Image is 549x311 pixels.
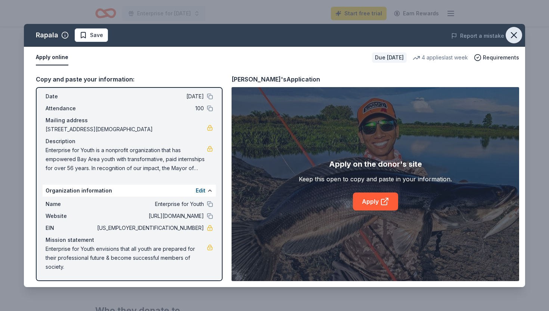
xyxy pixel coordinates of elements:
span: Enterprise for Youth is a nonprofit organization that has empowered Bay Area youth with transform... [46,146,207,173]
div: Mission statement [46,235,213,244]
span: Save [90,31,103,40]
span: Requirements [483,53,519,62]
div: Keep this open to copy and paste in your information. [299,175,452,184]
div: Rapala [36,29,58,41]
span: [URL][DOMAIN_NAME] [96,212,204,221]
span: Date [46,92,96,101]
div: Due [DATE] [372,52,407,63]
span: Attendance [46,104,96,113]
div: Description [46,137,213,146]
div: 4 applies last week [413,53,468,62]
div: [PERSON_NAME]'s Application [232,74,320,84]
button: Save [75,28,108,42]
span: 100 [96,104,204,113]
button: Edit [196,186,205,195]
div: Copy and paste your information: [36,74,223,84]
span: Enterprise for Youth [96,200,204,209]
span: [US_EMPLOYER_IDENTIFICATION_NUMBER] [96,224,204,233]
button: Requirements [474,53,519,62]
span: [DATE] [96,92,204,101]
span: Website [46,212,96,221]
div: Organization information [43,185,216,197]
button: Report a mistake [451,31,504,40]
a: Apply [353,193,398,210]
span: [STREET_ADDRESS][DEMOGRAPHIC_DATA] [46,125,207,134]
button: Apply online [36,50,68,65]
div: Mailing address [46,116,213,125]
div: Apply on the donor's site [329,158,422,170]
span: Name [46,200,96,209]
span: EIN [46,224,96,233]
span: Enterprise for Youth envisions that all youth are prepared for their professional future & become... [46,244,207,271]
